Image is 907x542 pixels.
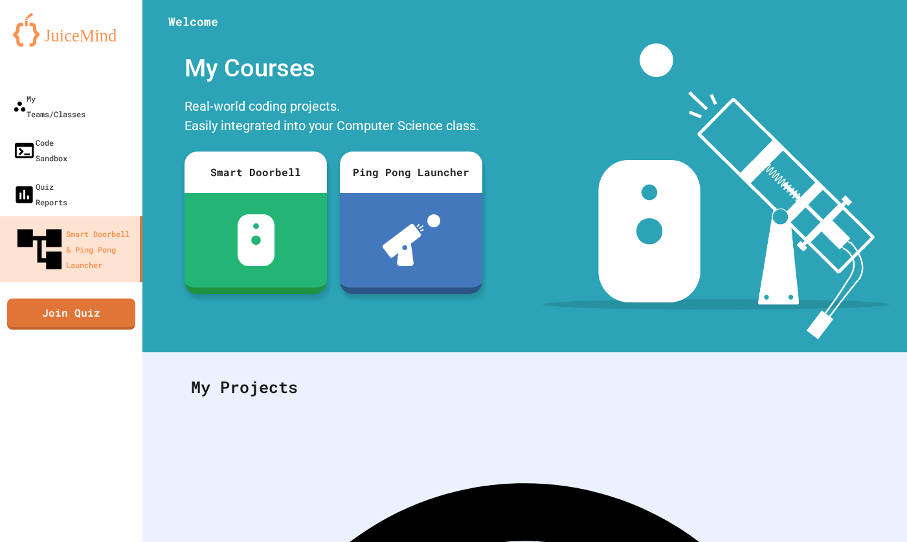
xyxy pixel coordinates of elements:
div: Real-world coding projects. Easily integrated into your Computer Science class. [178,93,489,142]
div: Smart Doorbell [185,152,327,193]
div: Code Sandbox [13,135,67,166]
img: banner-image-my-projects.png [543,43,890,339]
div: My Projects [178,362,871,412]
div: Quiz Reports [13,179,67,210]
img: ppl-with-ball.png [383,214,440,266]
div: My Teams/Classes [13,91,85,122]
a: Join Quiz [7,299,135,330]
div: My Courses [178,43,489,93]
img: logo-orange.svg [13,13,129,47]
div: Ping Pong Launcher [340,152,482,193]
div: Smart Doorbell & Ping Pong Launcher [13,223,135,276]
img: sdb-white.svg [238,214,274,266]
